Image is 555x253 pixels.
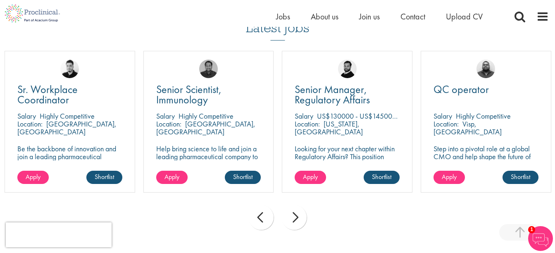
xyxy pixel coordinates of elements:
img: Mike Raletz [199,60,218,78]
a: Senior Scientist, Immunology [156,84,261,105]
p: US$130000 - US$145000 per annum [317,111,428,121]
a: Shortlist [225,171,261,184]
a: Apply [434,171,465,184]
p: [US_STATE], [GEOGRAPHIC_DATA] [295,119,363,136]
img: Nick Walker [338,60,357,78]
span: Location: [17,119,43,129]
a: Shortlist [86,171,122,184]
a: QC operator [434,84,538,95]
p: Highly Competitive [40,111,95,121]
span: Location: [434,119,459,129]
p: Be the backbone of innovation and join a leading pharmaceutical company to help keep life-changin... [17,145,122,176]
span: Apply [303,172,318,181]
a: Contact [400,11,425,22]
a: Upload CV [446,11,483,22]
span: Salary [434,111,452,121]
img: Anderson Maldonado [60,60,79,78]
a: Senior Manager, Regulatory Affairs [295,84,400,105]
span: Salary [17,111,36,121]
img: Ashley Bennett [476,60,495,78]
p: Highly Competitive [179,111,233,121]
span: Apply [442,172,457,181]
p: Visp, [GEOGRAPHIC_DATA] [434,119,502,136]
span: Apply [26,172,40,181]
a: Sr. Workplace Coordinator [17,84,122,105]
a: Jobs [276,11,290,22]
span: Salary [156,111,175,121]
a: About us [311,11,338,22]
p: Looking for your next chapter within Regulatory Affairs? This position leading projects and worki... [295,145,400,184]
span: Location: [156,119,181,129]
a: Join us [359,11,380,22]
p: Highly Competitive [456,111,511,121]
p: Help bring science to life and join a leading pharmaceutical company to play a key role in delive... [156,145,261,184]
span: Salary [295,111,313,121]
span: Senior Manager, Regulatory Affairs [295,82,370,107]
p: [GEOGRAPHIC_DATA], [GEOGRAPHIC_DATA] [17,119,117,136]
a: Apply [17,171,49,184]
span: Location: [295,119,320,129]
a: Shortlist [503,171,538,184]
span: QC operator [434,82,489,96]
span: Sr. Workplace Coordinator [17,82,78,107]
a: Shortlist [364,171,400,184]
a: Apply [156,171,188,184]
a: Apply [295,171,326,184]
p: Step into a pivotal role at a global CMO and help shape the future of healthcare manufacturing. [434,145,538,168]
p: [GEOGRAPHIC_DATA], [GEOGRAPHIC_DATA] [156,119,255,136]
img: Chatbot [528,226,553,251]
span: Senior Scientist, Immunology [156,82,222,107]
div: prev [249,205,274,230]
span: 1 [528,226,535,233]
div: next [282,205,307,230]
span: Apply [164,172,179,181]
